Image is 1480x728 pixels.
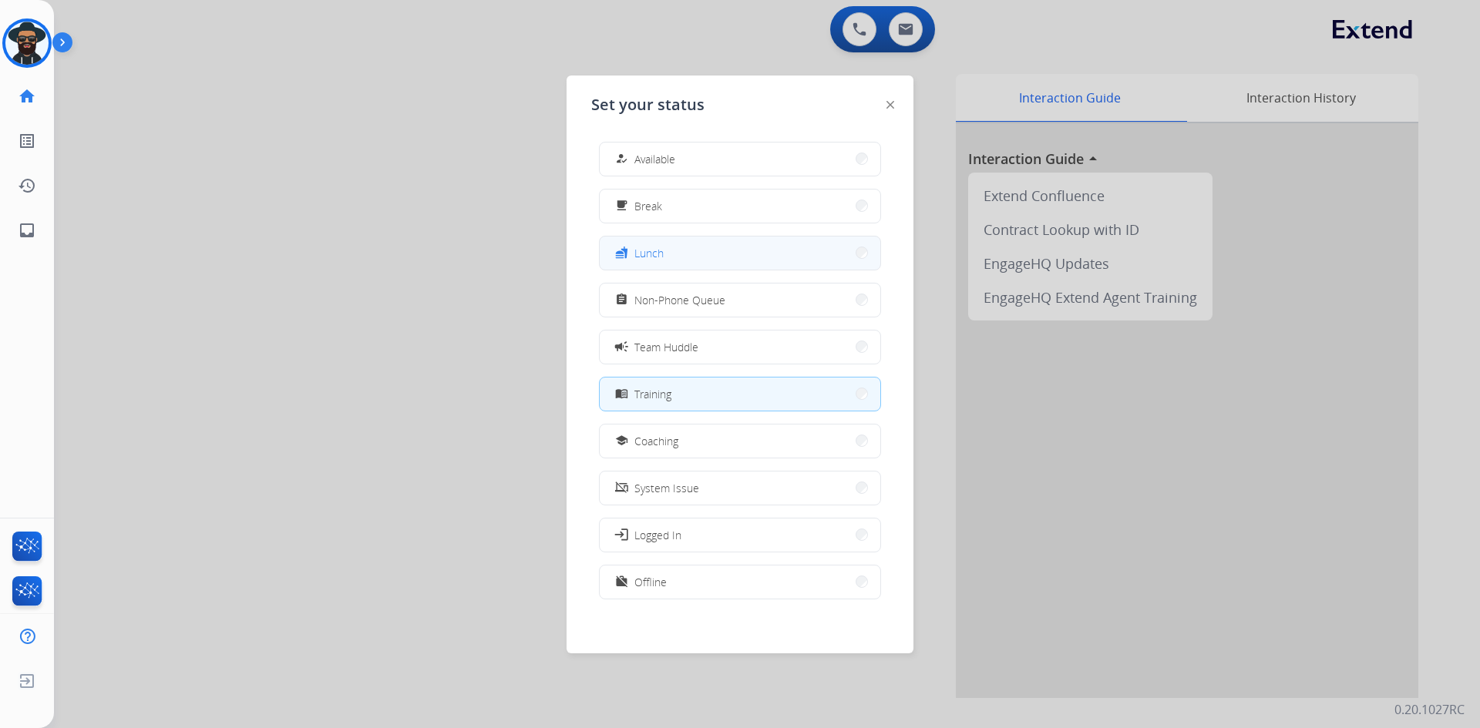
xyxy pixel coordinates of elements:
[634,292,725,308] span: Non-Phone Queue
[600,377,880,411] button: Training
[18,87,36,106] mat-icon: home
[615,247,628,260] mat-icon: fastfood
[886,101,894,109] img: close-button
[634,151,675,167] span: Available
[600,283,880,317] button: Non-Phone Queue
[591,94,705,116] span: Set your status
[600,237,880,270] button: Lunch
[18,221,36,240] mat-icon: inbox
[615,481,628,495] mat-icon: phonelink_off
[634,480,699,496] span: System Issue
[18,132,36,150] mat-icon: list_alt
[634,527,681,543] span: Logged In
[634,574,667,590] span: Offline
[600,190,880,223] button: Break
[600,143,880,176] button: Available
[615,200,628,213] mat-icon: free_breakfast
[634,386,671,402] span: Training
[18,176,36,195] mat-icon: history
[615,294,628,307] mat-icon: assignment
[615,575,628,589] mat-icon: work_off
[600,518,880,552] button: Logged In
[634,433,678,449] span: Coaching
[5,22,49,65] img: avatar
[615,434,628,448] mat-icon: school
[614,527,629,542] mat-icon: login
[1394,700,1465,719] p: 0.20.1027RC
[634,198,662,214] span: Break
[600,565,880,599] button: Offline
[600,424,880,458] button: Coaching
[600,471,880,505] button: System Issue
[615,387,628,401] mat-icon: menu_book
[634,245,664,261] span: Lunch
[614,339,629,354] mat-icon: campaign
[634,339,698,355] span: Team Huddle
[615,153,628,166] mat-icon: how_to_reg
[600,330,880,364] button: Team Huddle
